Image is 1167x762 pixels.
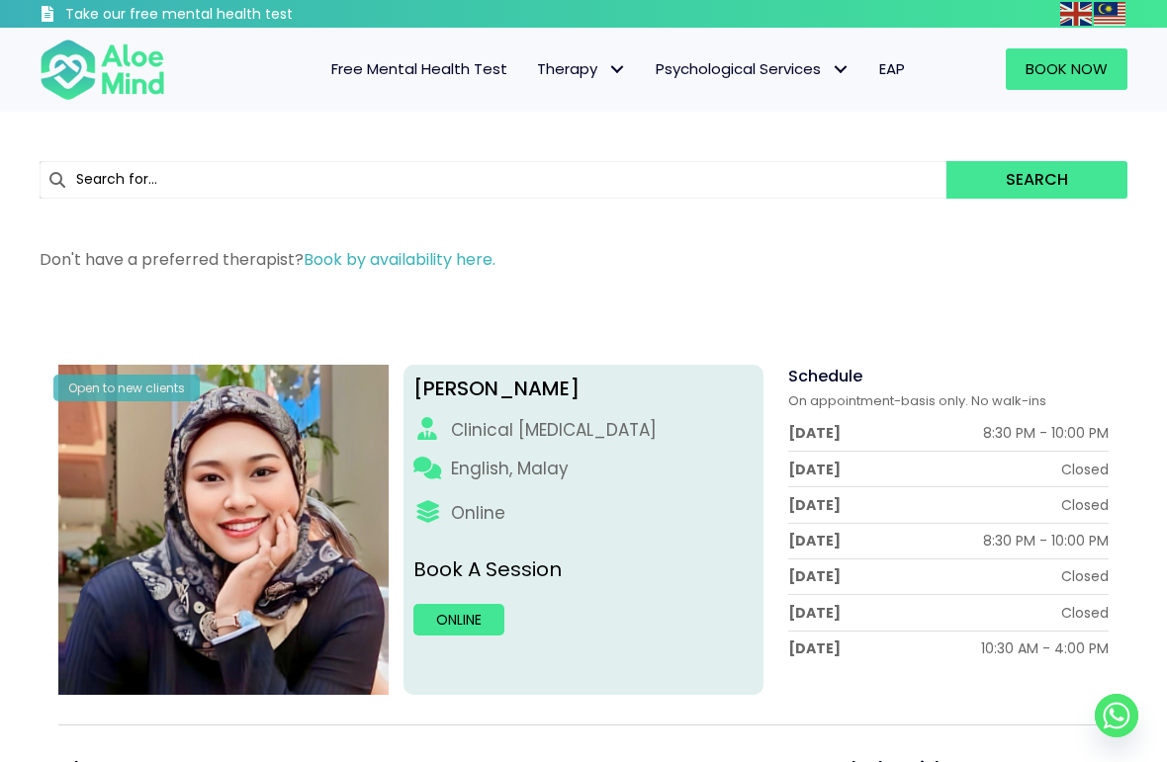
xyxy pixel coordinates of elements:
[40,248,1127,271] p: Don't have a preferred therapist?
[451,418,657,443] div: Clinical [MEDICAL_DATA]
[40,161,946,199] input: Search for...
[1061,495,1109,515] div: Closed
[879,58,905,79] span: EAP
[788,566,841,586] div: [DATE]
[1094,2,1127,25] a: Malay
[788,531,841,550] div: [DATE]
[304,248,495,271] a: Book by availability here.
[522,48,641,90] a: TherapyTherapy: submenu
[1061,460,1109,479] div: Closed
[65,5,379,25] h3: Take our free mental health test
[788,391,1046,410] span: On appointment-basis only. No walk-ins
[946,161,1127,199] button: Search
[1060,2,1094,25] a: English
[185,48,920,90] nav: Menu
[451,457,569,481] p: English, Malay
[58,365,389,695] img: Yasmin Clinical Psychologist
[316,48,522,90] a: Free Mental Health Test
[331,58,507,79] span: Free Mental Health Test
[788,365,862,387] span: Schedule
[1094,2,1125,26] img: ms
[788,423,841,443] div: [DATE]
[1095,694,1138,737] a: Whatsapp
[788,603,841,623] div: [DATE]
[641,48,864,90] a: Psychological ServicesPsychological Services: submenu
[983,531,1109,550] div: 8:30 PM - 10:00 PM
[983,423,1109,443] div: 8:30 PM - 10:00 PM
[1061,566,1109,586] div: Closed
[602,55,631,84] span: Therapy: submenu
[981,638,1109,658] div: 10:30 AM - 4:00 PM
[788,460,841,479] div: [DATE]
[656,58,850,79] span: Psychological Services
[864,48,920,90] a: EAP
[40,38,165,101] img: Aloe mind Logo
[1006,48,1127,90] a: Book Now
[40,5,379,28] a: Take our free mental health test
[537,58,626,79] span: Therapy
[788,638,841,658] div: [DATE]
[413,375,754,403] div: [PERSON_NAME]
[788,495,841,515] div: [DATE]
[1026,58,1108,79] span: Book Now
[413,604,504,635] a: Online
[1061,603,1109,623] div: Closed
[826,55,854,84] span: Psychological Services: submenu
[451,501,505,526] div: Online
[413,555,754,584] p: Book A Session
[53,375,200,401] div: Open to new clients
[1060,2,1092,26] img: en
